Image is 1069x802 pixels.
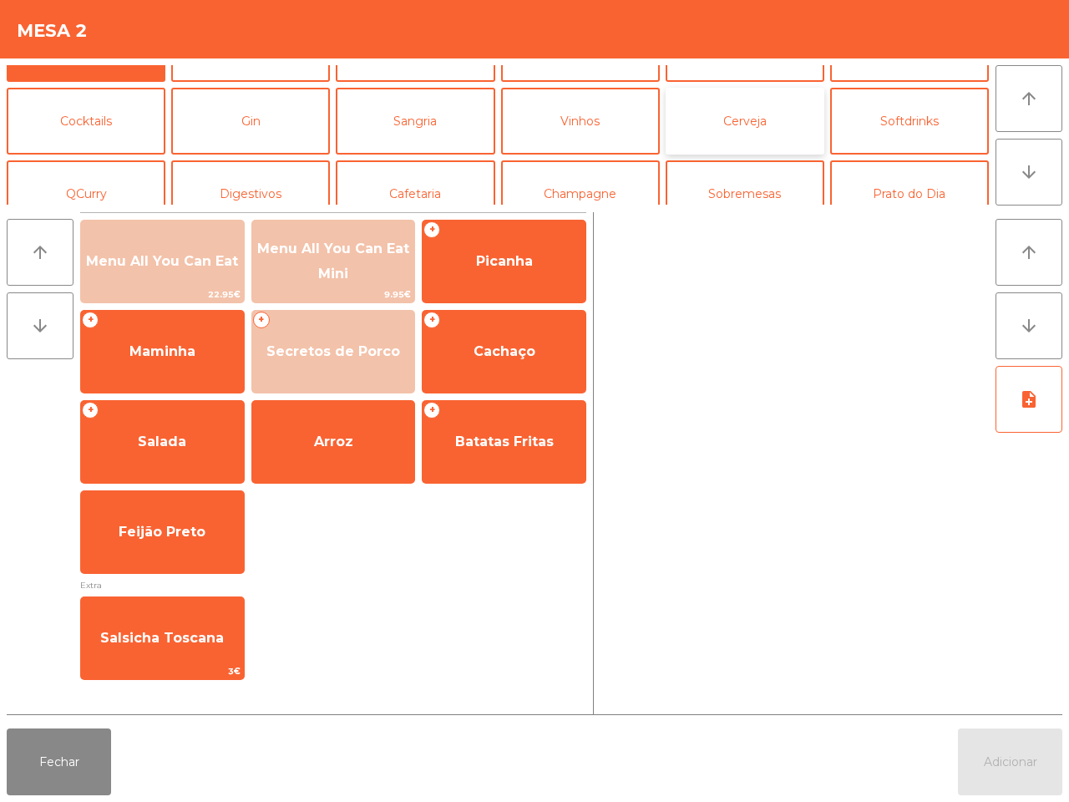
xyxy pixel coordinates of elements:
[336,160,494,227] button: Cafetaria
[666,160,824,227] button: Sobremesas
[1019,316,1039,336] i: arrow_downward
[171,88,330,155] button: Gin
[100,630,224,646] span: Salsicha Toscana
[423,221,440,238] span: +
[86,253,238,269] span: Menu All You Can Eat
[501,88,660,155] button: Vinhos
[7,219,73,286] button: arrow_upward
[1019,389,1039,409] i: note_add
[474,343,535,359] span: Cachaço
[82,312,99,328] span: +
[996,139,1062,206] button: arrow_downward
[266,343,400,359] span: Secretos de Porco
[7,160,165,227] button: QCurry
[257,241,409,282] span: Menu All You Can Eat Mini
[119,524,205,540] span: Feijão Preto
[7,88,165,155] button: Cocktails
[1019,162,1039,182] i: arrow_downward
[830,160,989,227] button: Prato do Dia
[996,65,1062,132] button: arrow_upward
[253,312,270,328] span: +
[81,287,244,302] span: 22.95€
[129,343,195,359] span: Maminha
[314,434,353,449] span: Arroz
[996,366,1062,433] button: note_add
[81,663,244,679] span: 3€
[423,402,440,419] span: +
[1019,89,1039,109] i: arrow_upward
[171,160,330,227] button: Digestivos
[1019,242,1039,262] i: arrow_upward
[252,287,415,302] span: 9.95€
[336,88,494,155] button: Sangria
[455,434,554,449] span: Batatas Fritas
[30,316,50,336] i: arrow_downward
[423,312,440,328] span: +
[80,577,586,593] span: Extra
[476,253,533,269] span: Picanha
[7,292,73,359] button: arrow_downward
[17,18,88,43] h4: Mesa 2
[666,88,824,155] button: Cerveja
[501,160,660,227] button: Champagne
[82,402,99,419] span: +
[996,219,1062,286] button: arrow_upward
[830,88,989,155] button: Softdrinks
[30,242,50,262] i: arrow_upward
[138,434,186,449] span: Salada
[996,292,1062,359] button: arrow_downward
[7,728,111,795] button: Fechar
